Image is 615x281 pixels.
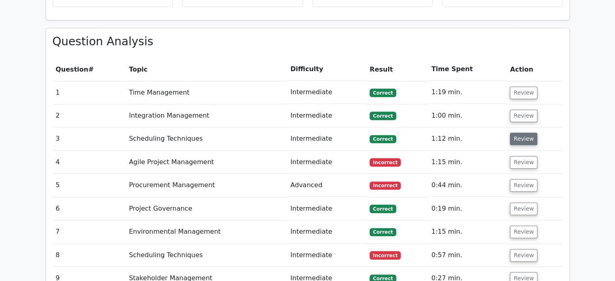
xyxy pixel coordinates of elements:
[53,197,126,220] td: 6
[53,151,126,174] td: 4
[126,81,287,104] td: Time Management
[287,58,366,81] th: Difficulty
[287,174,366,197] td: Advanced
[428,127,507,150] td: 1:12 min.
[428,174,507,197] td: 0:44 min.
[126,197,287,220] td: Project Governance
[510,110,537,122] button: Review
[428,197,507,220] td: 0:19 min.
[428,220,507,243] td: 1:15 min.
[53,244,126,267] td: 8
[510,179,537,192] button: Review
[428,58,507,81] th: Time Spent
[428,104,507,127] td: 1:00 min.
[126,127,287,150] td: Scheduling Techniques
[287,220,366,243] td: Intermediate
[428,81,507,104] td: 1:19 min.
[370,205,396,213] span: Correct
[126,58,287,81] th: Topic
[510,226,537,238] button: Review
[53,35,563,49] h3: Question Analysis
[53,174,126,197] td: 5
[126,244,287,267] td: Scheduling Techniques
[287,127,366,150] td: Intermediate
[366,58,428,81] th: Result
[370,89,396,97] span: Correct
[287,244,366,267] td: Intermediate
[56,65,89,73] span: Question
[53,104,126,127] td: 2
[126,174,287,197] td: Procurement Management
[126,104,287,127] td: Integration Management
[510,203,537,215] button: Review
[507,58,562,81] th: Action
[53,220,126,243] td: 7
[428,244,507,267] td: 0:57 min.
[510,87,537,99] button: Review
[510,133,537,145] button: Review
[287,197,366,220] td: Intermediate
[53,58,126,81] th: #
[370,112,396,120] span: Correct
[510,156,537,169] button: Review
[287,151,366,174] td: Intermediate
[510,249,537,262] button: Review
[370,251,401,259] span: Incorrect
[370,135,396,143] span: Correct
[370,182,401,190] span: Incorrect
[370,228,396,236] span: Correct
[126,220,287,243] td: Environmental Management
[287,104,366,127] td: Intermediate
[53,127,126,150] td: 3
[370,158,401,166] span: Incorrect
[126,151,287,174] td: Agile Project Management
[428,151,507,174] td: 1:15 min.
[53,81,126,104] td: 1
[287,81,366,104] td: Intermediate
